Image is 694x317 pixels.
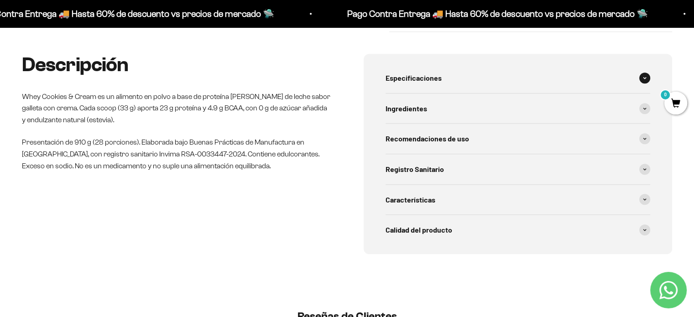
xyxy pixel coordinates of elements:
[386,224,452,236] span: Calidad del producto
[386,154,651,184] summary: Registro Sanitario
[386,63,651,93] summary: Especificaciones
[664,99,687,109] a: 0
[22,91,331,126] p: Whey Cookies & Cream es un alimento en polvo a base de proteína [PERSON_NAME] de leche sabor gall...
[22,136,331,171] p: Presentación de 910 g (28 porciones). Elaborada bajo Buenas Prácticas de Manufactura en [GEOGRAPH...
[386,103,427,114] span: Ingredientes
[386,185,651,215] summary: Características
[386,94,651,124] summary: Ingredientes
[22,54,331,76] h2: Descripción
[386,124,651,154] summary: Recomendaciones de uso
[346,6,647,21] p: Pago Contra Entrega 🚚 Hasta 60% de descuento vs precios de mercado 🛸
[660,89,671,100] mark: 0
[386,215,651,245] summary: Calidad del producto
[386,163,444,175] span: Registro Sanitario
[386,72,442,84] span: Especificaciones
[386,133,469,145] span: Recomendaciones de uso
[386,194,435,206] span: Características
